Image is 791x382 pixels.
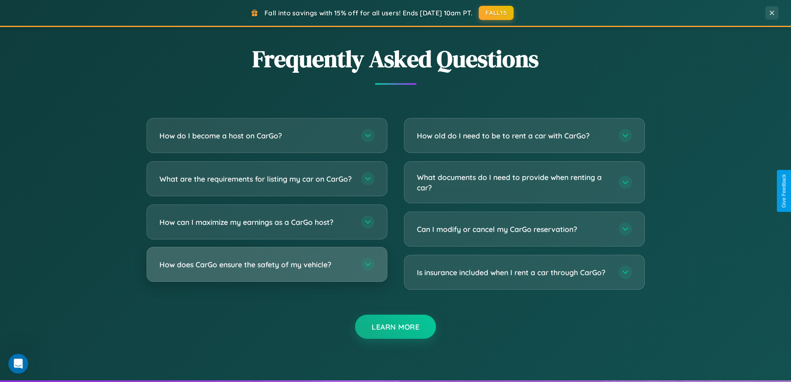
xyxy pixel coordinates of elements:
[479,6,514,20] button: FALL15
[417,267,610,278] h3: Is insurance included when I rent a car through CarGo?
[781,174,787,208] div: Give Feedback
[417,224,610,234] h3: Can I modify or cancel my CarGo reservation?
[159,217,353,227] h3: How can I maximize my earnings as a CarGo host?
[264,9,473,17] span: Fall into savings with 15% off for all users! Ends [DATE] 10am PT.
[147,43,645,75] h2: Frequently Asked Questions
[355,315,436,339] button: Learn More
[417,131,610,141] h3: How old do I need to be to rent a car with CarGo?
[417,172,610,192] h3: What documents do I need to provide when renting a car?
[159,174,353,184] h3: What are the requirements for listing my car on CarGo?
[159,259,353,270] h3: How does CarGo ensure the safety of my vehicle?
[8,354,28,374] iframe: Intercom live chat
[159,131,353,141] h3: How do I become a host on CarGo?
